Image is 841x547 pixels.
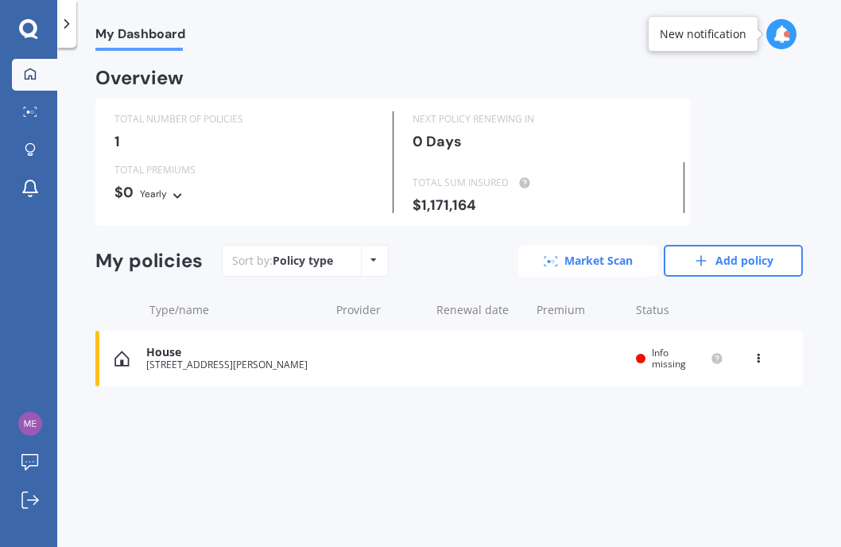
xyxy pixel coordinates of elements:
div: TOTAL SUM INSURED [413,175,672,191]
div: TOTAL NUMBER OF POLICIES [114,111,374,127]
img: House [114,351,130,367]
div: Type/name [149,302,324,318]
div: Policy type [273,253,333,269]
div: 0 Days [413,134,672,149]
div: 1 [114,134,374,149]
div: TOTAL PREMIUMS [114,162,374,178]
span: My Dashboard [95,26,185,48]
span: Info missing [652,346,686,370]
div: NEXT POLICY RENEWING IN [413,111,672,127]
div: Yearly [140,186,167,202]
div: $1,171,164 [413,197,672,213]
a: Add policy [664,245,803,277]
div: [STREET_ADDRESS][PERSON_NAME] [146,359,322,370]
div: Provider [336,302,424,318]
a: Market Scan [518,245,657,277]
div: New notification [660,26,746,42]
div: House [146,346,322,359]
div: Status [636,302,723,318]
div: Premium [537,302,624,318]
img: d1b9ccdf575c8b8550cf33d50707fd5d [18,412,42,436]
div: Overview [95,70,184,86]
div: My policies [95,250,203,273]
div: $0 [114,184,374,202]
div: Sort by: [232,253,333,269]
div: Renewal date [436,302,524,318]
